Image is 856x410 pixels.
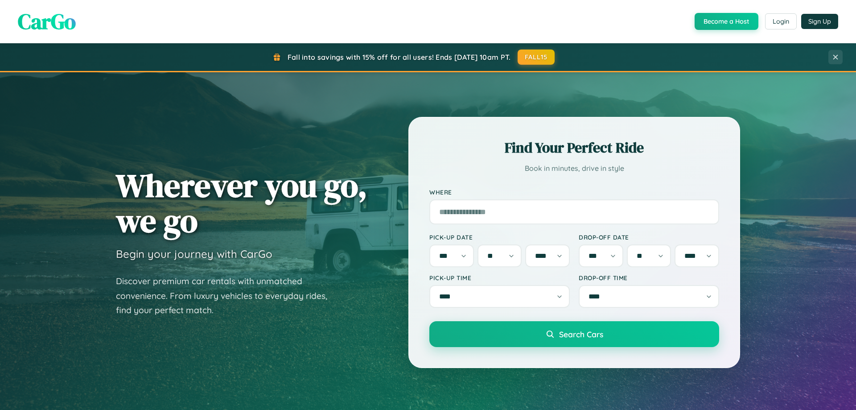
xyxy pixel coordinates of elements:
span: CarGo [18,7,76,36]
button: Search Cars [429,321,719,347]
h1: Wherever you go, we go [116,168,367,238]
button: Sign Up [801,14,838,29]
label: Drop-off Time [579,274,719,282]
label: Pick-up Date [429,233,570,241]
label: Where [429,188,719,196]
h3: Begin your journey with CarGo [116,247,272,261]
label: Pick-up Time [429,274,570,282]
h2: Find Your Perfect Ride [429,138,719,157]
button: Become a Host [695,13,758,30]
label: Drop-off Date [579,233,719,241]
p: Book in minutes, drive in style [429,162,719,175]
button: FALL15 [518,50,555,65]
span: Search Cars [559,329,603,339]
span: Fall into savings with 15% off for all users! Ends [DATE] 10am PT. [288,53,511,62]
button: Login [765,13,797,29]
p: Discover premium car rentals with unmatched convenience. From luxury vehicles to everyday rides, ... [116,274,339,318]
